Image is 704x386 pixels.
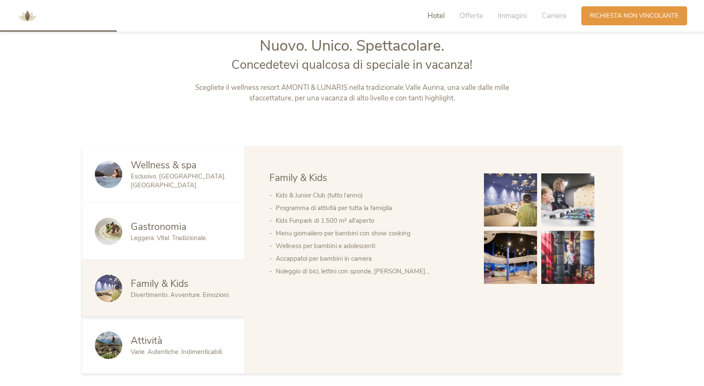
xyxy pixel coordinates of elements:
span: Immagini [498,11,527,21]
span: Concedetevi qualcosa di speciale in vacanza! [231,57,473,73]
li: Accappatoi per bambini in camera [276,252,467,265]
span: Leggera. Vital. Tradizionale. [131,234,207,242]
span: Offerte [459,11,483,21]
span: Hotel [427,11,445,21]
span: Wellness & spa [131,159,196,172]
li: Wellness per bambini e adolescenti [276,240,467,252]
span: Attività [131,334,162,347]
span: Esclusivo. [GEOGRAPHIC_DATA]. [GEOGRAPHIC_DATA]. [131,172,226,189]
span: Divertimento. Avventure. Emozioni. [131,291,230,299]
span: Camere [542,11,567,21]
li: Programma di attività per tutta la famiglia [276,202,467,214]
span: Gastronomia [131,220,186,233]
span: Richiesta non vincolante [590,11,679,20]
li: Menu giornaliero per bambini con show cooking [276,227,467,240]
p: Scegliete il wellness resort AMONTI & LUNARIS nella tradizionale Valle Aurina, una valle dalle mi... [176,82,528,104]
img: AMONTI & LUNARIS Wellnessresort [15,3,40,29]
a: AMONTI & LUNARIS Wellnessresort [15,13,40,19]
li: Noleggio di bici, lettini con sponde, [PERSON_NAME]… [276,265,467,278]
li: Kids Funpark di 1.500 m² all’aperto [276,214,467,227]
span: Family & Kids [269,171,327,184]
li: Kids & Junior Club (tutto l‘anno) [276,189,467,202]
span: Varie. Autentiche. Indimenticabili. [131,348,223,356]
span: Family & Kids [131,277,188,290]
span: Nuovo. Unico. Spettacolare. [260,35,444,56]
